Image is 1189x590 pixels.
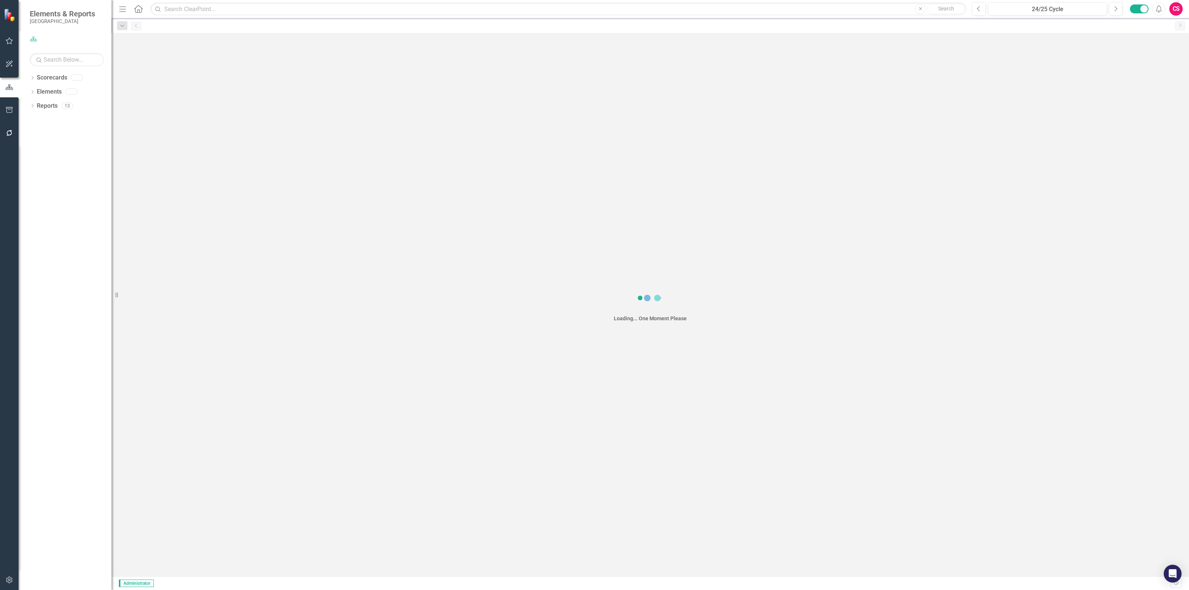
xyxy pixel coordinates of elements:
[1169,2,1183,16] button: CS
[938,6,954,12] span: Search
[37,102,58,110] a: Reports
[988,2,1107,16] button: 24/25 Cycle
[150,3,966,16] input: Search ClearPoint...
[61,103,73,109] div: 13
[991,5,1104,14] div: 24/25 Cycle
[30,9,95,18] span: Elements & Reports
[37,74,67,82] a: Scorecards
[614,315,687,322] div: Loading... One Moment Please
[1164,565,1182,583] div: Open Intercom Messenger
[927,4,965,14] button: Search
[4,9,17,22] img: ClearPoint Strategy
[30,53,104,66] input: Search Below...
[30,18,95,24] small: [GEOGRAPHIC_DATA]
[119,580,154,587] span: Administrator
[37,88,62,96] a: Elements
